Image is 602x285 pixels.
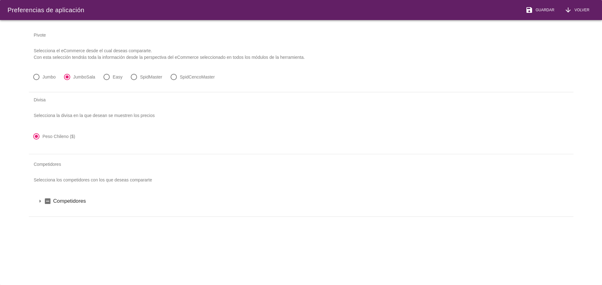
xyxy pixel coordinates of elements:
[8,5,84,15] div: Preferencias de aplicación
[533,7,554,13] span: Guardar
[53,197,566,205] label: Competidores
[36,197,44,205] i: arrow_drop_down
[29,43,573,66] p: Selecciona el eCommerce desde el cual deseas compararte. Con esta selección tendrás toda la infor...
[29,92,573,107] div: Divisa
[29,172,573,188] p: Selecciona los competidores con los que deseas compararte
[140,74,162,80] label: SpidMaster
[44,197,51,205] i: indeterminate_check_box
[43,74,56,80] label: Jumbo
[29,157,573,172] div: Competidores
[29,107,573,124] p: Selecciona la divisa en la que desean se muestren los precios
[180,74,215,80] label: SpidCencoMaster
[525,6,533,14] i: save
[564,6,572,14] i: arrow_downward
[113,74,123,80] label: Easy
[43,133,75,140] label: Peso Chileno ($)
[572,7,589,13] span: Volver
[29,28,573,43] div: Pivote
[73,74,95,80] label: JumboSala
